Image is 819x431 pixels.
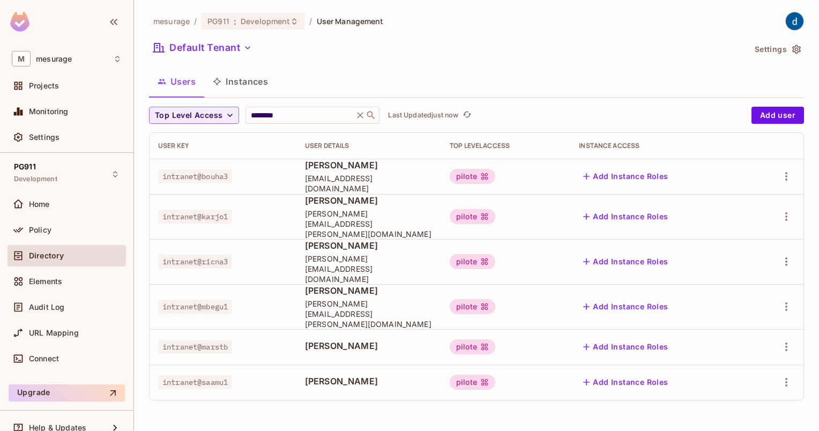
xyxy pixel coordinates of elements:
span: intranet@marstb [158,340,232,354]
button: Users [149,68,204,95]
span: intranet@ricna3 [158,255,232,269]
button: Settings [750,41,804,58]
span: Development [241,16,290,26]
span: [PERSON_NAME] [305,195,433,206]
span: Workspace: mesurage [36,55,72,63]
button: Add Instance Roles [579,168,672,185]
div: pilote [450,169,495,184]
span: Click to refresh data [458,109,473,122]
span: Projects [29,81,59,90]
span: : [233,17,237,26]
div: pilote [450,339,495,354]
span: Top Level Access [155,109,222,122]
span: URL Mapping [29,329,79,337]
span: [PERSON_NAME] [305,285,433,296]
span: [PERSON_NAME][EMAIL_ADDRESS][PERSON_NAME][DOMAIN_NAME] [305,209,433,239]
div: Top Level Access [450,142,562,150]
span: intranet@bouha3 [158,169,232,183]
div: Instance Access [579,142,740,150]
span: Monitoring [29,107,69,116]
button: Add Instance Roles [579,298,672,315]
span: [PERSON_NAME] [305,159,433,171]
div: pilote [450,209,495,224]
span: Development [14,175,57,183]
span: the active workspace [153,16,190,26]
span: PG911 [14,162,36,171]
button: Add Instance Roles [579,253,672,270]
button: Add user [751,107,804,124]
span: [PERSON_NAME][EMAIL_ADDRESS][PERSON_NAME][DOMAIN_NAME] [305,299,433,329]
div: pilote [450,375,495,390]
span: Elements [29,277,62,286]
button: Instances [204,68,277,95]
div: pilote [450,254,495,269]
div: pilote [450,299,495,314]
button: Add Instance Roles [579,208,672,225]
span: Home [29,200,50,209]
li: / [309,16,312,26]
span: Settings [29,133,59,142]
button: Add Instance Roles [579,374,672,391]
span: intranet@saamu1 [158,375,232,389]
img: dev 911gcl [786,12,803,30]
span: Connect [29,354,59,363]
span: [PERSON_NAME] [305,340,433,352]
button: Add Instance Roles [579,338,672,355]
span: intranet@karjo1 [158,210,232,224]
span: [PERSON_NAME][EMAIL_ADDRESS][DOMAIN_NAME] [305,254,433,284]
span: PG911 [207,16,229,26]
button: refresh [460,109,473,122]
span: Policy [29,226,51,234]
div: User Details [305,142,433,150]
span: [PERSON_NAME] [305,375,433,387]
span: Audit Log [29,303,64,311]
span: User Management [317,16,384,26]
span: intranet@mbegu1 [158,300,232,314]
button: Top Level Access [149,107,239,124]
button: Upgrade [9,384,125,402]
span: [PERSON_NAME] [305,240,433,251]
img: SReyMgAAAABJRU5ErkJggg== [10,12,29,32]
span: Directory [29,251,64,260]
span: refresh [463,110,472,121]
div: User Key [158,142,288,150]
span: [EMAIL_ADDRESS][DOMAIN_NAME] [305,173,433,194]
button: Default Tenant [149,39,256,56]
span: M [12,51,31,66]
p: Last Updated just now [388,111,458,120]
li: / [194,16,197,26]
